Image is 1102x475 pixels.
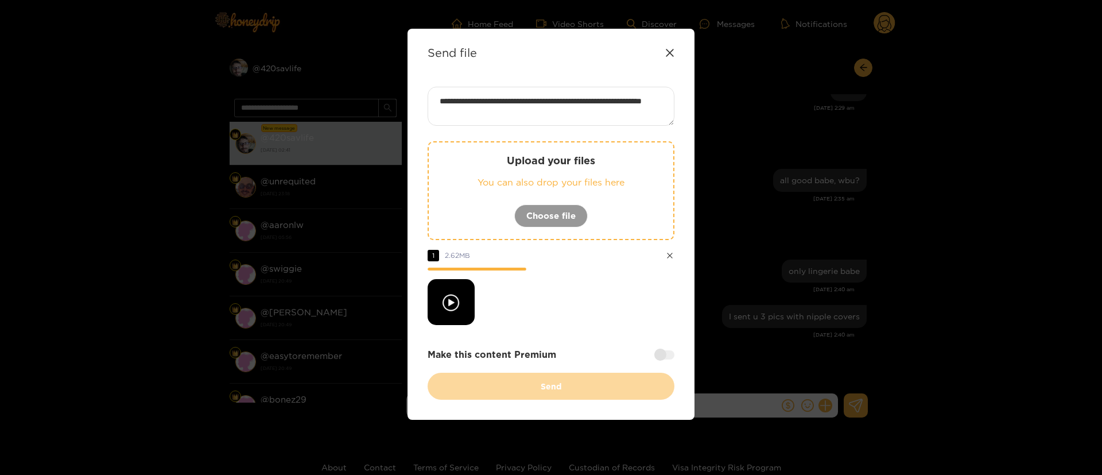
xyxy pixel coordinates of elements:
button: Send [428,373,674,400]
button: Choose file [514,204,588,227]
span: 1 [428,250,439,261]
strong: Make this content Premium [428,348,556,361]
span: 2.62 MB [445,252,470,259]
strong: Send file [428,46,477,59]
p: You can also drop your files here [452,176,650,189]
p: Upload your files [452,154,650,167]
